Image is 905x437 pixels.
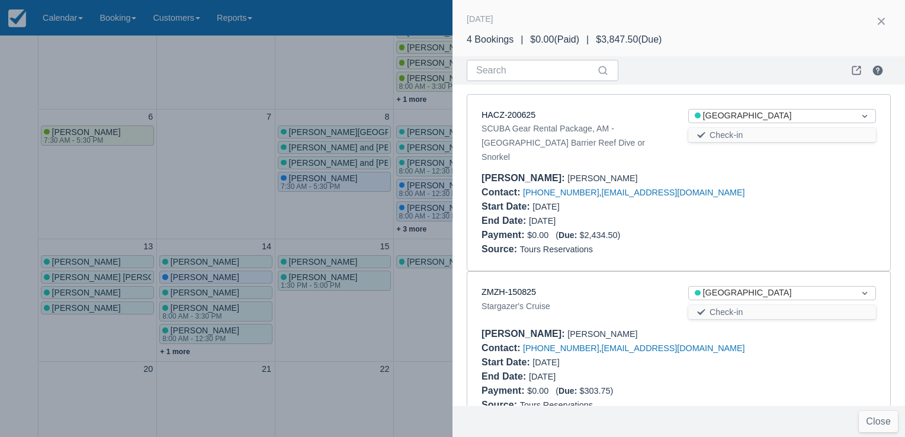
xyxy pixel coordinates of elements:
[482,121,669,164] div: SCUBA Gear Rental Package, AM - [GEOGRAPHIC_DATA] Barrier Reef Dive or Snorkel
[482,187,523,197] div: Contact :
[482,400,520,410] div: Source :
[482,242,876,256] div: Tours Reservations
[688,305,876,319] button: Check-in
[523,188,599,197] a: [PHONE_NUMBER]
[482,185,876,200] div: ,
[482,371,529,381] div: End Date :
[482,384,876,398] div: $0.00
[476,60,595,81] input: Search
[482,327,876,341] div: [PERSON_NAME]
[482,398,876,412] div: Tours Reservations
[482,230,527,240] div: Payment :
[482,369,669,384] div: [DATE]
[695,287,848,300] div: [GEOGRAPHIC_DATA]
[559,386,579,396] div: Due:
[859,110,871,122] span: Dropdown icon
[859,287,871,299] span: Dropdown icon
[602,343,745,353] a: [EMAIL_ADDRESS][DOMAIN_NAME]
[514,33,530,47] div: |
[482,329,567,339] div: [PERSON_NAME] :
[467,33,514,47] div: 4 Bookings
[482,357,532,367] div: Start Date :
[559,230,579,240] div: Due:
[467,12,493,26] div: [DATE]
[482,287,536,297] a: ZMZH-150825
[596,33,662,47] div: $3,847.50 ( Due )
[482,299,669,313] div: Stargazer's Cruise
[688,128,876,142] button: Check-in
[556,230,620,240] span: ( $2,434.50 )
[482,355,669,369] div: [DATE]
[530,33,579,47] div: $0.00 ( Paid )
[556,386,613,396] span: ( $303.75 )
[523,343,599,353] a: [PHONE_NUMBER]
[579,33,596,47] div: |
[695,110,848,123] div: [GEOGRAPHIC_DATA]
[482,216,529,226] div: End Date :
[482,200,669,214] div: [DATE]
[482,244,520,254] div: Source :
[482,343,523,353] div: Contact :
[482,341,876,355] div: ,
[602,188,745,197] a: [EMAIL_ADDRESS][DOMAIN_NAME]
[482,110,535,120] a: HACZ-200625
[482,214,669,228] div: [DATE]
[482,228,876,242] div: $0.00
[859,411,898,432] button: Close
[482,201,532,211] div: Start Date :
[482,173,567,183] div: [PERSON_NAME] :
[482,385,527,396] div: Payment :
[482,171,876,185] div: [PERSON_NAME]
